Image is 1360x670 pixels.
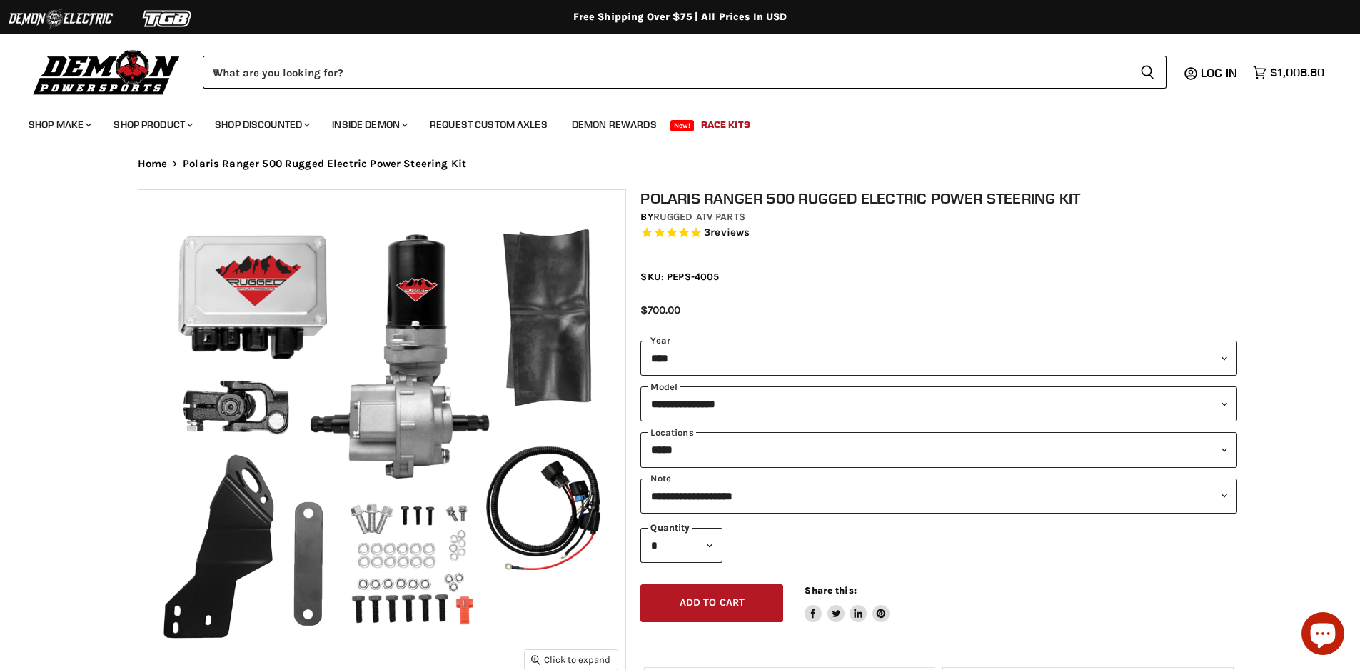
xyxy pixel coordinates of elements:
span: Share this: [805,585,856,596]
ul: Main menu [18,104,1321,139]
nav: Breadcrumbs [109,158,1251,170]
span: Polaris Ranger 500 Rugged Electric Power Steering Kit [183,158,466,170]
select: year [640,341,1237,376]
h1: Polaris Ranger 500 Rugged Electric Power Steering Kit [640,189,1237,207]
span: Add to cart [680,596,745,609]
a: Race Kits [690,110,761,139]
span: 3 reviews [704,226,750,239]
a: $1,008.80 [1246,62,1331,83]
span: Log in [1201,66,1237,80]
span: reviews [710,226,750,239]
span: New! [670,120,695,131]
a: Request Custom Axles [419,110,558,139]
inbox-online-store-chat: Shopify online store chat [1297,612,1349,659]
span: Rated 4.7 out of 5 stars 3 reviews [640,226,1237,241]
a: Shop Make [18,110,100,139]
a: Shop Discounted [204,110,318,139]
button: Click to expand [525,650,618,669]
select: keys [640,479,1237,514]
div: SKU: PEPS-4005 [640,269,1237,284]
a: Demon Rewards [561,110,668,139]
a: Log in [1194,66,1246,79]
form: Product [203,56,1167,89]
span: Click to expand [531,654,610,665]
img: Demon Powersports [29,46,185,97]
select: modal-name [640,386,1237,421]
a: Home [138,158,168,170]
div: by [640,209,1237,225]
div: Free Shipping Over $75 | All Prices In USD [109,11,1251,24]
select: Quantity [640,528,722,563]
a: Shop Product [103,110,201,139]
input: When autocomplete results are available use up and down arrows to review and enter to select [203,56,1129,89]
button: Search [1129,56,1167,89]
a: Rugged ATV Parts [653,211,745,223]
img: TGB Logo 2 [114,5,221,32]
button: Add to cart [640,584,783,622]
aside: Share this: [805,584,890,622]
a: Inside Demon [321,110,416,139]
img: Demon Electric Logo 2 [7,5,114,32]
span: $1,008.80 [1270,66,1324,79]
span: $700.00 [640,304,680,316]
select: keys [640,432,1237,467]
